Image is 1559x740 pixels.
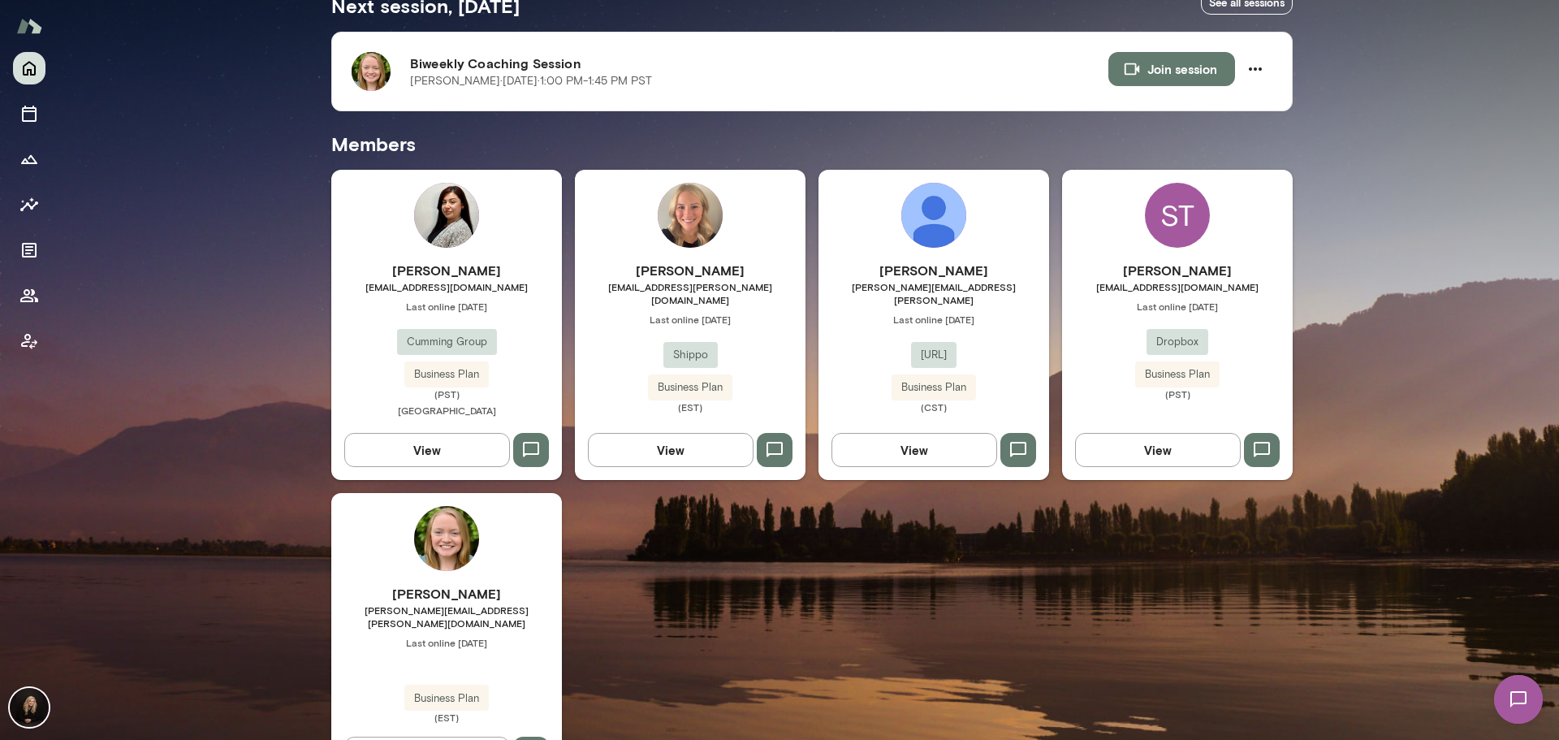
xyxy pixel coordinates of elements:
[663,347,718,363] span: Shippo
[13,52,45,84] button: Home
[818,400,1049,413] span: (CST)
[404,366,489,383] span: Business Plan
[1062,387,1293,400] span: (PST)
[16,11,42,41] img: Mento
[892,379,976,396] span: Business Plan
[1135,366,1220,383] span: Business Plan
[398,405,496,416] span: [GEOGRAPHIC_DATA]
[575,313,805,326] span: Last online [DATE]
[831,433,997,467] button: View
[1108,52,1235,86] button: Join session
[13,325,45,357] button: Client app
[331,711,562,724] span: (EST)
[344,433,510,467] button: View
[331,261,562,280] h6: [PERSON_NAME]
[575,261,805,280] h6: [PERSON_NAME]
[331,584,562,604] h6: [PERSON_NAME]
[414,183,479,248] img: Brianna Quintanar
[1075,433,1241,467] button: View
[648,379,732,396] span: Business Plan
[588,433,754,467] button: View
[13,234,45,266] button: Documents
[13,279,45,312] button: Members
[331,280,562,293] span: [EMAIL_ADDRESS][DOMAIN_NAME]
[818,280,1049,306] span: [PERSON_NAME][EMAIL_ADDRESS][PERSON_NAME]
[10,688,49,727] img: Carmela Fortin
[410,54,1108,73] h6: Biweekly Coaching Session
[1145,183,1210,248] div: ST
[404,690,489,707] span: Business Plan
[911,347,957,363] span: [URL]
[414,506,479,571] img: Syd Abrams
[658,183,723,248] img: Jourdan Elam
[331,131,1293,157] h5: Members
[818,261,1049,280] h6: [PERSON_NAME]
[1147,334,1208,350] span: Dropbox
[331,636,562,649] span: Last online [DATE]
[575,280,805,306] span: [EMAIL_ADDRESS][PERSON_NAME][DOMAIN_NAME]
[818,313,1049,326] span: Last online [DATE]
[13,97,45,130] button: Sessions
[331,300,562,313] span: Last online [DATE]
[331,387,562,400] span: (PST)
[1062,280,1293,293] span: [EMAIL_ADDRESS][DOMAIN_NAME]
[575,400,805,413] span: (EST)
[13,143,45,175] button: Growth Plan
[1062,261,1293,280] h6: [PERSON_NAME]
[1062,300,1293,313] span: Last online [DATE]
[13,188,45,221] button: Insights
[901,183,966,248] img: Debbie Moon
[397,334,497,350] span: Cumming Group
[331,604,562,630] span: [PERSON_NAME][EMAIL_ADDRESS][PERSON_NAME][DOMAIN_NAME]
[410,73,652,89] p: [PERSON_NAME] · [DATE] · 1:00 PM-1:45 PM PST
